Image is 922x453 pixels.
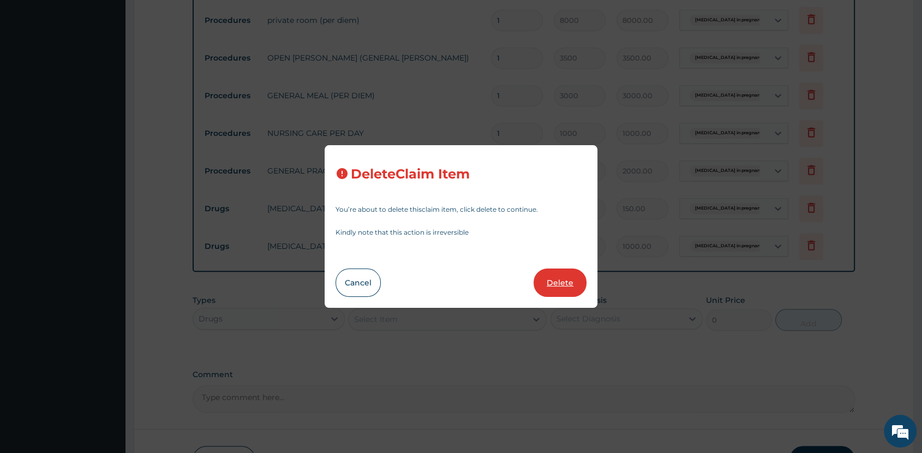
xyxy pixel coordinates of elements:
img: d_794563401_company_1708531726252_794563401 [20,55,44,82]
p: You’re about to delete this claim item , click delete to continue. [336,206,586,213]
h3: Delete Claim Item [351,167,470,182]
button: Delete [534,269,586,297]
div: Chat with us now [57,61,183,75]
span: We're online! [63,138,151,248]
div: Minimize live chat window [179,5,205,32]
textarea: Type your message and hit 'Enter' [5,298,208,336]
p: Kindly note that this action is irreversible [336,229,586,236]
button: Cancel [336,269,381,297]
